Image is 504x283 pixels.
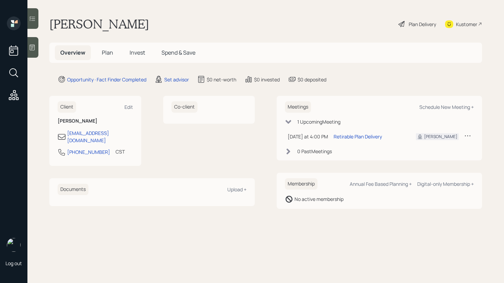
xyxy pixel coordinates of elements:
div: Set advisor [164,76,189,83]
div: CST [116,148,125,155]
div: $0 invested [254,76,280,83]
span: Plan [102,49,113,56]
h6: Meetings [285,101,311,113]
span: Overview [60,49,85,56]
div: 0 Past Meeting s [297,148,332,155]
div: [EMAIL_ADDRESS][DOMAIN_NAME] [67,129,133,144]
div: Retirable Plan Delivery [334,133,382,140]
div: [PHONE_NUMBER] [67,148,110,156]
h1: [PERSON_NAME] [49,16,149,32]
div: Digital-only Membership + [417,181,474,187]
div: Annual Fee Based Planning + [350,181,412,187]
div: Plan Delivery [409,21,436,28]
div: $0 deposited [298,76,326,83]
div: Edit [124,104,133,110]
div: Kustomer [456,21,477,28]
h6: Co-client [171,101,197,113]
div: [DATE] at 4:00 PM [288,133,328,140]
span: Invest [130,49,145,56]
div: No active membership [295,195,344,203]
h6: Documents [58,184,88,195]
h6: [PERSON_NAME] [58,118,133,124]
div: [PERSON_NAME] [424,134,457,140]
h6: Client [58,101,76,113]
div: Schedule New Meeting + [419,104,474,110]
div: Opportunity · Fact Finder Completed [67,76,146,83]
div: $0 net-worth [207,76,236,83]
h6: Membership [285,178,317,190]
div: Upload + [227,186,247,193]
div: 1 Upcoming Meeting [297,118,340,125]
div: Log out [5,260,22,267]
span: Spend & Save [161,49,195,56]
img: retirable_logo.png [7,238,21,252]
